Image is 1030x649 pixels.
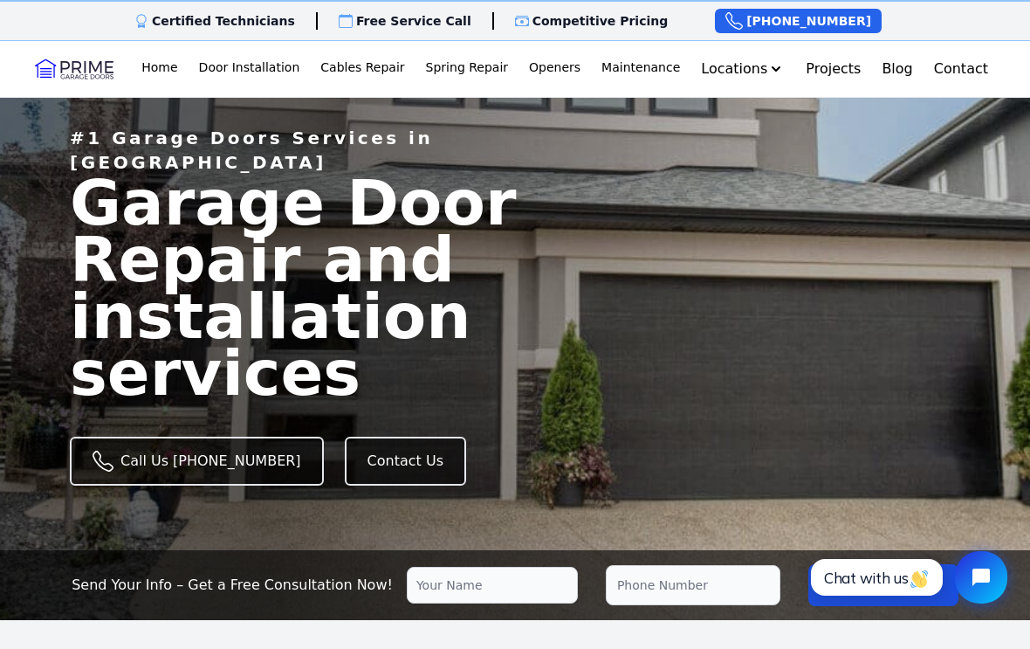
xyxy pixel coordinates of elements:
[792,536,1022,618] iframe: Tidio Chat
[799,52,868,86] a: Projects
[70,175,744,401] span: Garage Door Repair and installation services
[875,52,919,86] a: Blog
[313,52,411,86] a: Cables Repair
[532,12,669,30] p: Competitive Pricing
[152,12,295,30] p: Certified Technicians
[345,437,466,486] a: Contact Us
[192,52,307,86] a: Door Installation
[356,12,471,30] p: Free Service Call
[407,567,578,604] input: Your Name
[522,52,587,86] a: Openers
[606,565,780,605] input: Phone Number
[419,52,515,86] a: Spring Repair
[70,437,324,486] a: Call Us [PHONE_NUMBER]
[715,9,882,33] a: [PHONE_NUMBER]
[134,52,184,86] a: Home
[927,52,995,86] a: Contact
[694,52,792,86] button: Locations
[35,55,113,83] img: Logo
[72,575,393,596] p: Send Your Info – Get a Free Consultation Now!
[594,52,687,86] a: Maintenance
[70,126,573,175] p: #1 Garage Doors Services in [GEOGRAPHIC_DATA]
